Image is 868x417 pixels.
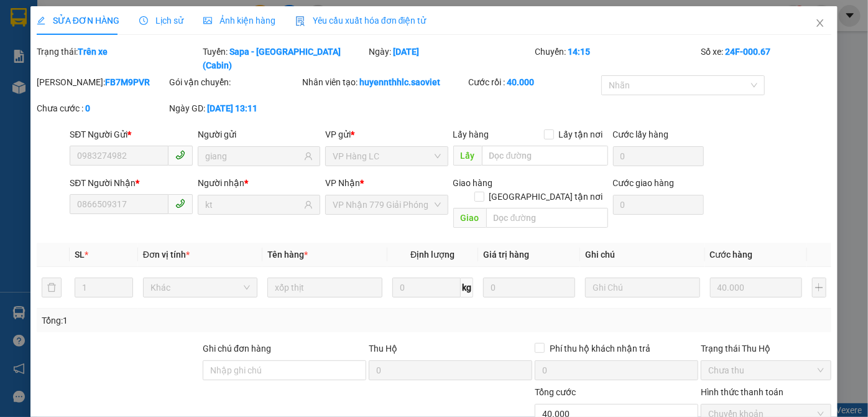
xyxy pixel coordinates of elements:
label: Cước giao hàng [613,178,675,188]
b: FB7M9PVR [105,77,150,87]
div: Người gửi [198,128,320,141]
span: clock-circle [139,16,148,25]
input: 0 [483,278,575,298]
b: Trên xe [78,47,108,57]
input: Tên người nhận [205,198,302,212]
span: Đơn vị tính [143,250,190,260]
div: Trạng thái: [35,45,201,72]
span: Định lượng [410,250,455,260]
b: 14:15 [568,47,590,57]
div: SĐT Người Gửi [70,128,192,141]
label: Ghi chú đơn hàng [203,344,271,354]
span: [GEOGRAPHIC_DATA] tận nơi [484,190,608,204]
span: Tên hàng [267,250,308,260]
button: plus [812,278,827,298]
div: Nhân viên tạo: [302,75,466,89]
input: Cước lấy hàng [613,146,704,166]
span: edit [37,16,45,25]
span: Giao [453,208,486,228]
b: huyennthhlc.saoviet [359,77,440,87]
span: SL [75,250,85,260]
b: [DATE] 13:11 [208,103,258,113]
span: Giao hàng [453,178,493,188]
div: Ngày: [367,45,533,72]
div: Người nhận [198,176,320,190]
span: Thu Hộ [369,344,397,354]
div: VP gửi [325,128,448,141]
span: picture [203,16,212,25]
span: Chưa thu [708,361,824,380]
button: delete [42,278,62,298]
input: Dọc đường [486,208,608,228]
label: Hình thức thanh toán [701,387,783,397]
span: Yêu cầu xuất hóa đơn điện tử [295,16,427,26]
div: Cước rồi : [468,75,599,89]
span: SỬA ĐƠN HÀNG [37,16,119,26]
div: [PERSON_NAME]: [37,75,167,89]
span: Ảnh kiện hàng [203,16,275,26]
b: 0 [85,103,90,113]
div: Chưa cước : [37,101,167,115]
input: Tên người gửi [205,149,302,163]
div: SĐT Người Nhận [70,176,192,190]
div: Chuyến: [533,45,699,72]
input: Ghi Chú [585,278,700,298]
span: Lấy tận nơi [554,128,608,141]
div: Số xe: [699,45,833,72]
div: Tổng: 1 [42,314,336,327]
span: Lấy [453,146,482,166]
b: 24F-000.67 [725,47,770,57]
input: 0 [710,278,802,298]
span: Giá trị hàng [483,250,529,260]
span: Cước hàng [710,250,753,260]
span: Lịch sử [139,16,183,26]
div: Trạng thái Thu Hộ [701,342,831,355]
span: user [304,152,313,161]
input: Dọc đường [482,146,608,166]
span: Tổng cước [535,387,576,397]
span: VP Nhận [325,178,360,188]
img: icon [295,16,305,26]
input: VD: Bàn, Ghế [267,278,382,298]
span: phone [175,199,185,208]
b: Sapa - [GEOGRAPHIC_DATA] (Cabin) [203,47,341,70]
button: Close [803,6,838,41]
span: phone [175,150,185,160]
span: VP Hàng LC [333,147,440,166]
input: Ghi chú đơn hàng [203,360,366,380]
span: kg [461,278,473,298]
div: Ngày GD: [170,101,300,115]
span: VP Nhận 779 Giải Phóng [333,195,440,214]
span: Lấy hàng [453,129,489,139]
th: Ghi chú [580,243,705,267]
span: Khác [150,278,251,297]
b: [DATE] [393,47,419,57]
div: Gói vận chuyển: [170,75,300,89]
span: close [815,18,825,28]
b: 40.000 [507,77,534,87]
input: Cước giao hàng [613,195,704,215]
span: Phí thu hộ khách nhận trả [545,342,655,355]
div: Tuyến: [201,45,367,72]
span: user [304,200,313,209]
label: Cước lấy hàng [613,129,669,139]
